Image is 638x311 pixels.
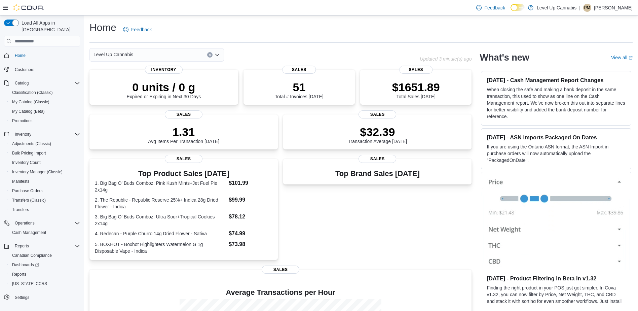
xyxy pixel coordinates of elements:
[7,167,83,177] button: Inventory Manager (Classic)
[7,88,83,97] button: Classification (Classic)
[12,130,34,138] button: Inventory
[7,270,83,279] button: Reports
[165,155,202,163] span: Sales
[15,243,29,249] span: Reports
[12,90,53,95] span: Classification (Classic)
[7,139,83,148] button: Adjustments (Classic)
[15,53,26,58] span: Home
[7,279,83,288] button: [US_STATE] CCRS
[12,51,28,60] a: Home
[95,213,226,227] dt: 3. Big Bag O' Buds Comboz: Ultra Sour+Tropical Cookies 2x14g
[7,177,83,186] button: Manifests
[480,52,529,63] h2: What's new
[335,170,420,178] h3: Top Brand Sales [DATE]
[9,140,80,148] span: Adjustments (Classic)
[474,1,508,14] a: Feedback
[9,206,80,214] span: Transfers
[9,168,65,176] a: Inventory Manager (Classic)
[487,77,626,83] h3: [DATE] - Cash Management Report Changes
[229,240,272,248] dd: $73.98
[275,80,323,99] div: Total # Invoices [DATE]
[12,65,80,73] span: Customers
[12,253,52,258] span: Canadian Compliance
[9,149,49,157] a: Bulk Pricing Import
[12,207,29,212] span: Transfers
[1,130,83,139] button: Inventory
[348,125,407,139] p: $32.39
[120,23,154,36] a: Feedback
[9,270,29,278] a: Reports
[12,293,80,302] span: Settings
[9,177,80,185] span: Manifests
[1,78,83,88] button: Catalog
[95,241,226,254] dt: 5. BOXHOT - Boxhot Highlighters Watermelon G 1g Disposable Vape - Indica
[207,52,213,58] button: Clear input
[126,80,201,99] div: Expired or Expiring in Next 30 Days
[487,134,626,141] h3: [DATE] - ASN Imports Packaged On Dates
[9,261,42,269] a: Dashboards
[359,110,396,118] span: Sales
[12,219,80,227] span: Operations
[15,132,31,137] span: Inventory
[9,168,80,176] span: Inventory Manager (Classic)
[9,117,35,125] a: Promotions
[12,272,26,277] span: Reports
[9,89,55,97] a: Classification (Classic)
[511,4,525,11] input: Dark Mode
[9,98,52,106] a: My Catalog (Classic)
[583,4,591,12] div: Patrick McGinley
[7,97,83,107] button: My Catalog (Classic)
[9,98,80,106] span: My Catalog (Classic)
[12,130,80,138] span: Inventory
[1,292,83,302] button: Settings
[148,125,219,144] div: Avg Items Per Transaction [DATE]
[9,187,45,195] a: Purchase Orders
[229,213,272,221] dd: $78.12
[15,220,35,226] span: Operations
[9,280,80,288] span: Washington CCRS
[9,149,80,157] span: Bulk Pricing Import
[13,4,44,11] img: Cova
[629,56,633,60] svg: External link
[12,262,39,268] span: Dashboards
[12,219,37,227] button: Operations
[7,158,83,167] button: Inventory Count
[9,107,47,115] a: My Catalog (Beta)
[95,180,226,193] dt: 1. Big Bag O' Buds Comboz: Pink Kush Mints+Jet Fuel Pie 2x14g
[359,155,396,163] span: Sales
[12,79,80,87] span: Catalog
[12,242,32,250] button: Reports
[7,251,83,260] button: Canadian Compliance
[229,230,272,238] dd: $74.99
[131,26,152,33] span: Feedback
[15,80,29,86] span: Catalog
[12,179,29,184] span: Manifests
[537,4,576,12] p: Level Up Cannabis
[19,20,80,33] span: Load All Apps in [GEOGRAPHIC_DATA]
[9,196,48,204] a: Transfers (Classic)
[215,52,220,58] button: Open list of options
[15,67,34,72] span: Customers
[12,109,45,114] span: My Catalog (Beta)
[262,266,299,274] span: Sales
[9,229,49,237] a: Cash Management
[9,270,80,278] span: Reports
[392,80,440,94] p: $1651.89
[12,99,49,105] span: My Catalog (Classic)
[9,187,80,195] span: Purchase Orders
[93,50,133,59] span: Level Up Cannabis
[9,107,80,115] span: My Catalog (Beta)
[7,107,83,116] button: My Catalog (Beta)
[484,4,505,11] span: Feedback
[7,148,83,158] button: Bulk Pricing Import
[95,197,226,210] dt: 2. The Republic - Republic Reserve 25%+ Indica 28g Dried Flower - Indica
[15,295,29,300] span: Settings
[95,288,466,297] h4: Average Transactions per Hour
[9,177,32,185] a: Manifests
[1,64,83,74] button: Customers
[420,56,472,62] p: Updated 3 minute(s) ago
[9,159,43,167] a: Inventory Count
[12,169,63,175] span: Inventory Manager (Classic)
[89,21,116,34] h1: Home
[9,159,80,167] span: Inventory Count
